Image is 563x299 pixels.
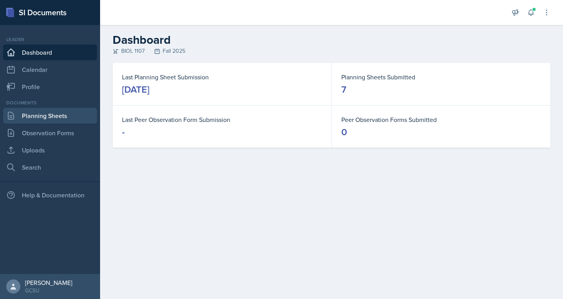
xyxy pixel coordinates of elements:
div: BIOL 1107 Fall 2025 [113,47,550,55]
dt: Peer Observation Forms Submitted [341,115,541,124]
h2: Dashboard [113,33,550,47]
div: GCSU [25,286,72,294]
div: - [122,126,125,138]
dt: Last Planning Sheet Submission [122,72,322,82]
div: [DATE] [122,83,149,96]
a: Calendar [3,62,97,77]
div: [PERSON_NAME] [25,279,72,286]
div: Help & Documentation [3,187,97,203]
div: 7 [341,83,346,96]
a: Dashboard [3,45,97,60]
div: Documents [3,99,97,106]
dt: Planning Sheets Submitted [341,72,541,82]
a: Search [3,159,97,175]
a: Profile [3,79,97,95]
dt: Last Peer Observation Form Submission [122,115,322,124]
a: Uploads [3,142,97,158]
a: Observation Forms [3,125,97,141]
a: Planning Sheets [3,108,97,124]
div: 0 [341,126,347,138]
div: Leader [3,36,97,43]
